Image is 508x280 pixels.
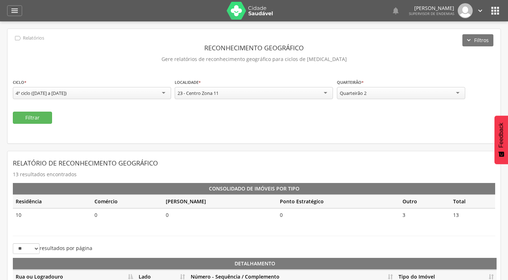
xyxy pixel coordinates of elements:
[163,195,277,208] th: [PERSON_NAME]
[476,3,484,18] a: 
[400,195,450,208] th: Outro
[7,5,22,16] a: 
[13,157,495,169] header: Relatório de Reconhecimento Geográfico
[13,80,26,85] label: Ciclo
[14,34,22,42] i: 
[494,116,508,164] button: Feedback - Mostrar pesquisa
[476,7,484,15] i: 
[489,5,501,16] i: 
[178,90,219,96] div: 23 - Centro Zona 11
[450,208,495,222] td: 13
[175,80,201,85] label: Localidade
[92,208,163,222] td: 0
[340,90,366,96] div: Quarteirão 2
[23,35,44,41] p: Relatórios
[16,90,67,96] div: 4º ciclo ([DATE] a [DATE])
[337,80,364,85] label: Quarteirão
[13,208,92,222] td: 10
[400,208,450,222] td: 3
[13,54,495,64] p: Gere relatórios de reconhecimento geográfico para ciclos de [MEDICAL_DATA]
[462,34,493,46] button: Filtros
[92,195,163,208] th: Comércio
[409,6,454,11] p: [PERSON_NAME]
[13,195,92,208] th: Residência
[13,243,40,254] select: resultados por página
[409,11,454,16] span: Supervisor de Endemias
[13,41,495,54] header: Reconhecimento Geográfico
[13,243,92,254] label: resultados por página
[13,112,52,124] button: Filtrar
[163,208,277,222] td: 0
[13,183,495,195] th: Consolidado de Imóveis por Tipo
[391,6,400,15] i: 
[450,195,495,208] th: Total
[498,123,504,148] span: Feedback
[277,208,400,222] td: 0
[10,6,19,15] i: 
[277,195,400,208] th: Ponto Estratégico
[391,3,400,18] a: 
[13,258,497,270] th: Detalhamento
[13,169,495,179] p: 13 resultados encontrados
